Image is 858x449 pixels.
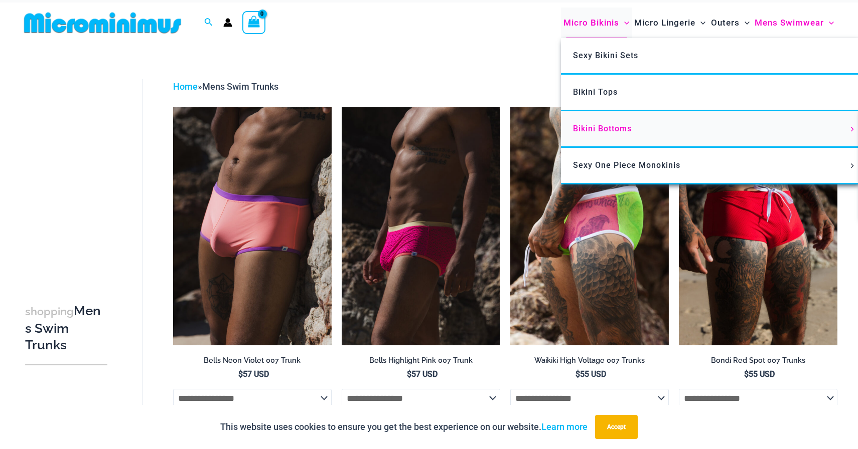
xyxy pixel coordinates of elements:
span: Sexy Bikini Sets [573,51,638,60]
h2: Waikiki High Voltage 007 Trunks [510,356,669,365]
a: Account icon link [223,18,232,27]
a: Home [173,81,198,92]
a: Bells Neon Violet 007 Trunk 01Bells Neon Violet 007 Trunk 04Bells Neon Violet 007 Trunk 04 [173,107,332,345]
h3: Mens Swim Trunks [25,303,107,354]
bdi: 55 USD [576,369,606,379]
span: Outers [711,10,740,36]
span: $ [407,369,411,379]
span: $ [744,369,749,379]
span: Mens Swim Trunks [202,81,278,92]
bdi: 55 USD [744,369,775,379]
img: Waikiki High Voltage 007 Trunks 10 [510,107,669,345]
a: Bondi Red Spot 007 Trunks [679,356,837,369]
span: Menu Toggle [740,10,750,36]
span: Menu Toggle [847,163,858,168]
a: Bells Highlight Pink 007 Trunk [342,356,500,369]
a: View Shopping Cart, empty [242,11,265,34]
a: Micro LingerieMenu ToggleMenu Toggle [632,8,708,38]
bdi: 57 USD [407,369,438,379]
span: Sexy One Piece Monokinis [573,160,680,170]
span: Bikini Bottoms [573,124,632,133]
span: $ [576,369,580,379]
span: shopping [25,305,74,318]
h2: Bells Highlight Pink 007 Trunk [342,356,500,365]
p: This website uses cookies to ensure you get the best experience on our website. [220,419,588,434]
a: Bells Neon Violet 007 Trunk [173,356,332,369]
span: » [173,81,278,92]
span: Bikini Tops [573,87,618,97]
a: Bells Highlight Pink 007 Trunk 04Bells Highlight Pink 007 Trunk 05Bells Highlight Pink 007 Trunk 05 [342,107,500,345]
img: Bells Neon Violet 007 Trunk 01 [173,107,332,345]
span: Menu Toggle [695,10,705,36]
img: Bells Highlight Pink 007 Trunk 04 [342,107,500,345]
a: Learn more [541,421,588,432]
span: Mens Swimwear [755,10,824,36]
a: Micro BikinisMenu ToggleMenu Toggle [561,8,632,38]
a: Waikiki High Voltage 007 Trunks 10Waikiki High Voltage 007 Trunks 11Waikiki High Voltage 007 Trun... [510,107,669,345]
nav: Site Navigation [559,6,838,40]
iframe: TrustedSite Certified [25,71,115,272]
a: Waikiki High Voltage 007 Trunks [510,356,669,369]
img: Bondi Red Spot 007 Trunks 03 [679,107,837,345]
a: OutersMenu ToggleMenu Toggle [708,8,752,38]
bdi: 57 USD [238,369,269,379]
a: Search icon link [204,17,213,29]
span: $ [238,369,243,379]
h2: Bells Neon Violet 007 Trunk [173,356,332,365]
span: Micro Bikinis [563,10,619,36]
a: Mens SwimwearMenu ToggleMenu Toggle [752,8,836,38]
span: Micro Lingerie [634,10,695,36]
button: Accept [595,415,638,439]
span: Menu Toggle [824,10,834,36]
span: Menu Toggle [847,127,858,132]
h2: Bondi Red Spot 007 Trunks [679,356,837,365]
span: Menu Toggle [619,10,629,36]
img: MM SHOP LOGO FLAT [20,12,185,34]
a: Bondi Red Spot 007 Trunks 03Bondi Red Spot 007 Trunks 05Bondi Red Spot 007 Trunks 05 [679,107,837,345]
